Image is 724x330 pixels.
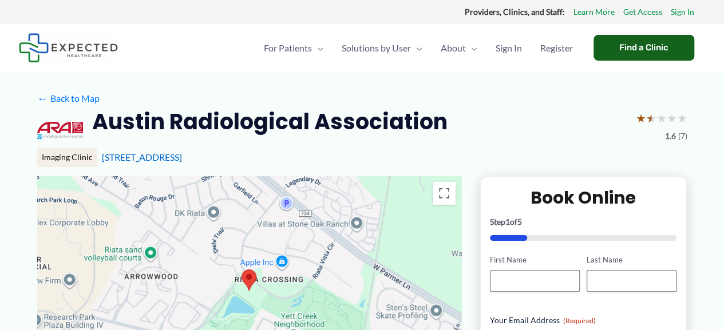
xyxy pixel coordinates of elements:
[490,218,677,226] p: Step of
[312,28,323,68] span: Menu Toggle
[466,28,477,68] span: Menu Toggle
[594,35,694,61] a: Find a Clinic
[411,28,422,68] span: Menu Toggle
[587,255,676,265] label: Last Name
[333,28,432,68] a: Solutions by UserMenu Toggle
[677,108,687,129] span: ★
[636,108,646,129] span: ★
[490,186,677,209] h2: Book Online
[623,5,662,19] a: Get Access
[656,108,667,129] span: ★
[667,108,677,129] span: ★
[517,217,522,226] span: 5
[255,28,333,68] a: For PatientsMenu Toggle
[671,5,694,19] a: Sign In
[92,108,448,136] h2: Austin Radiological Association
[678,129,687,144] span: (7)
[433,182,456,205] button: Toggle fullscreen view
[255,28,582,68] nav: Primary Site Navigation
[540,28,573,68] span: Register
[573,5,615,19] a: Learn More
[465,7,565,17] strong: Providers, Clinics, and Staff:
[37,148,97,167] div: Imaging Clinic
[490,315,677,326] label: Your Email Address
[37,93,48,104] span: ←
[646,108,656,129] span: ★
[505,217,510,226] span: 1
[19,33,118,62] img: Expected Healthcare Logo - side, dark font, small
[37,90,100,107] a: ←Back to Map
[490,255,580,265] label: First Name
[441,28,466,68] span: About
[432,28,486,68] a: AboutMenu Toggle
[563,316,596,325] span: (Required)
[531,28,582,68] a: Register
[264,28,312,68] span: For Patients
[665,129,676,144] span: 1.6
[486,28,531,68] a: Sign In
[342,28,411,68] span: Solutions by User
[496,28,522,68] span: Sign In
[102,152,182,162] a: [STREET_ADDRESS]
